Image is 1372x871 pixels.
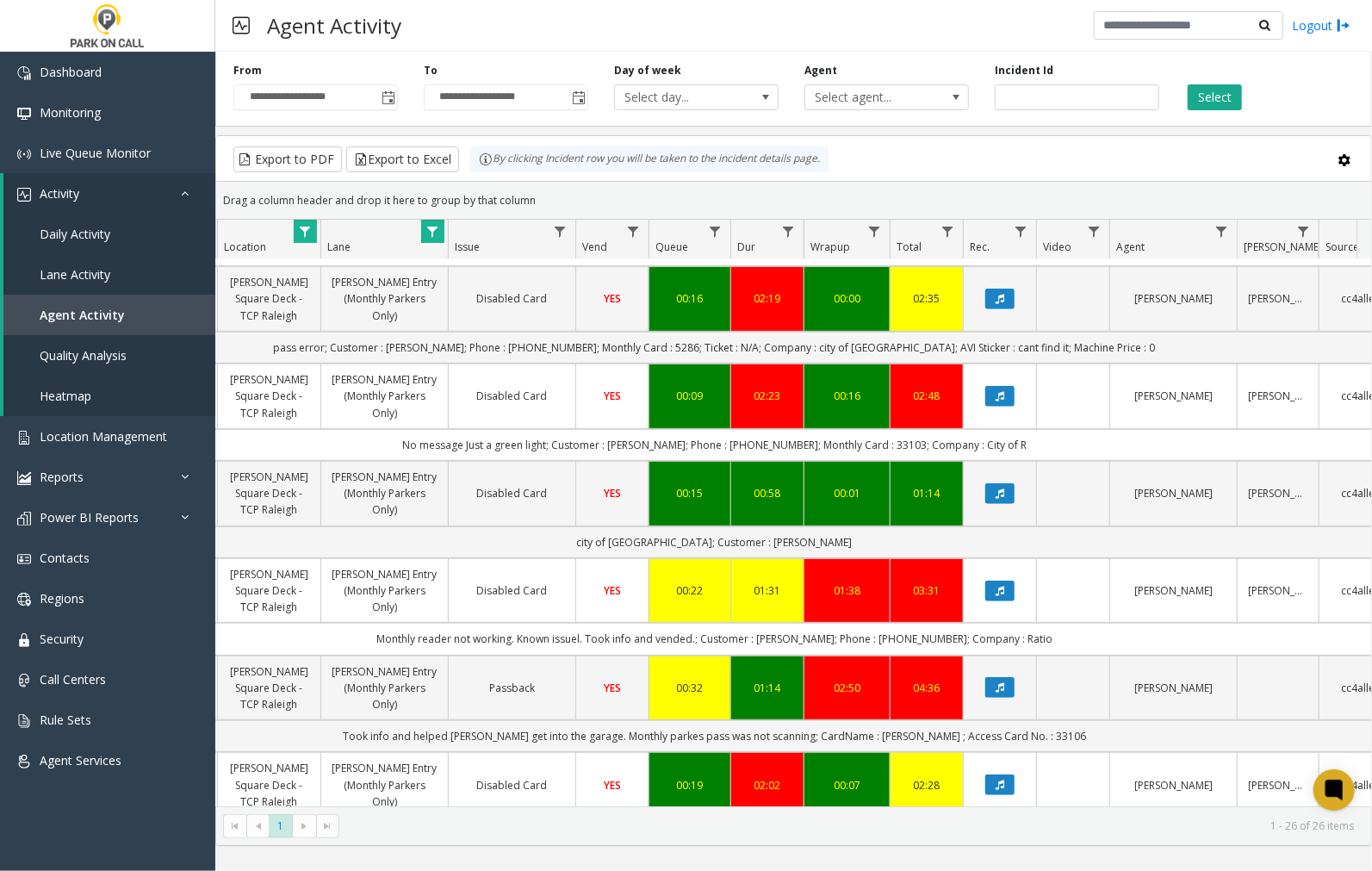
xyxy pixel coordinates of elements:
[1248,388,1308,404] a: [PERSON_NAME]
[704,220,727,243] a: Queue Filter Menu
[17,147,31,161] img: 'icon'
[660,680,720,696] a: 00:32
[742,388,793,404] a: 02:23
[1009,220,1033,243] a: Rec. Filter Menu
[17,755,31,768] img: 'icon'
[332,274,438,324] a: [PERSON_NAME] Entry (Monthly Parkers Only)
[660,582,720,599] a: 00:22
[604,389,621,403] span: YES
[901,777,953,793] div: 02:28
[604,583,621,598] span: YES
[17,107,31,121] img: 'icon'
[582,240,607,254] span: Vend
[40,671,106,687] span: Call Centers
[1244,240,1322,254] span: [PERSON_NAME]
[1121,582,1226,599] a: [PERSON_NAME]
[233,4,250,47] img: pageIcon
[742,290,793,307] div: 02:19
[459,777,565,793] a: Disabled Card
[40,590,84,607] span: Regions
[3,295,215,335] a: Agent Activity
[40,347,127,364] span: Quality Analysis
[40,469,84,485] span: Reports
[470,146,829,172] div: By clicking Incident row you will be taken to the incident details page.
[224,240,266,254] span: Location
[901,388,953,404] a: 02:48
[810,240,850,254] span: Wrapup
[1043,240,1071,254] span: Video
[327,240,351,254] span: Lane
[1121,680,1226,696] a: [PERSON_NAME]
[815,388,879,404] a: 00:16
[815,680,879,696] a: 02:50
[216,185,1371,215] div: Drag a column header and drop it here to group by that column
[549,220,572,243] a: Issue Filter Menu
[742,777,793,793] div: 02:02
[1121,777,1226,793] a: [PERSON_NAME]
[1248,290,1308,307] a: [PERSON_NAME]
[332,760,438,810] a: [PERSON_NAME] Entry (Monthly Parkers Only)
[40,307,125,323] span: Agent Activity
[1248,777,1308,793] a: [PERSON_NAME]
[660,388,720,404] a: 00:09
[1116,240,1145,254] span: Agent
[742,680,793,696] div: 01:14
[1188,84,1242,110] button: Select
[40,428,167,445] span: Location Management
[815,290,879,307] div: 00:00
[805,85,935,109] span: Select agent...
[269,814,292,837] span: Page 1
[1325,240,1359,254] span: Source
[1292,16,1350,34] a: Logout
[17,674,31,687] img: 'icon'
[1248,582,1308,599] a: [PERSON_NAME]
[901,680,953,696] a: 04:36
[17,633,31,647] img: 'icon'
[40,752,121,768] span: Agent Services
[604,486,621,501] span: YES
[459,388,565,404] a: Disabled Card
[3,335,215,376] a: Quality Analysis
[1337,16,1350,34] img: logout
[479,152,493,166] img: infoIcon.svg
[1121,485,1226,501] a: [PERSON_NAME]
[332,566,438,616] a: [PERSON_NAME] Entry (Monthly Parkers Only)
[3,254,215,295] a: Lane Activity
[17,431,31,445] img: 'icon'
[777,220,800,243] a: Dur Filter Menu
[3,173,215,214] a: Activity
[1210,220,1233,243] a: Agent Filter Menu
[660,290,720,307] a: 00:16
[40,388,91,404] span: Heatmap
[622,220,645,243] a: Vend Filter Menu
[815,582,879,599] div: 01:38
[742,582,793,599] div: 01:31
[901,290,953,307] a: 02:35
[40,145,151,161] span: Live Queue Monitor
[40,266,110,283] span: Lane Activity
[346,146,459,172] button: Export to Excel
[1248,485,1308,501] a: [PERSON_NAME]
[587,680,638,696] a: YES
[17,593,31,607] img: 'icon'
[40,712,91,728] span: Rule Sets
[40,631,84,647] span: Security
[294,220,317,243] a: Location Filter Menu
[587,582,638,599] a: YES
[901,582,953,599] a: 03:31
[815,485,879,501] a: 00:01
[1292,220,1315,243] a: Parker Filter Menu
[660,485,720,501] div: 00:15
[660,777,720,793] a: 00:19
[228,663,310,713] a: [PERSON_NAME] Square Deck - TCP Raleigh
[815,777,879,793] a: 00:07
[970,240,990,254] span: Rec.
